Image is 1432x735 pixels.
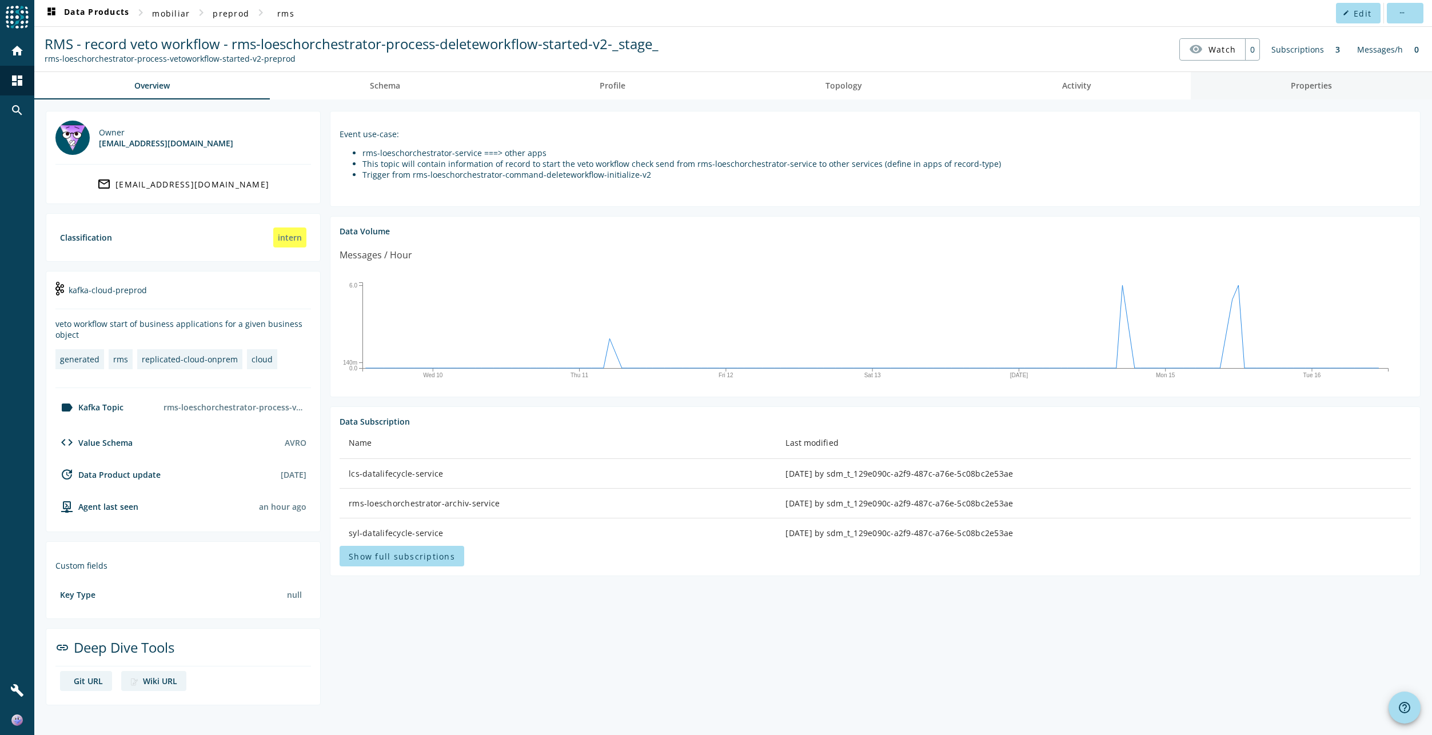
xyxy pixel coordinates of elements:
td: [DATE] by sdm_t_129e090c-a2f9-487c-a76e-5c08bc2e53ae [776,459,1411,489]
button: mobiliar [147,3,194,23]
mat-icon: edit [1343,10,1349,16]
text: 0.0 [349,365,357,372]
div: Subscriptions [1266,38,1330,61]
div: syl-datalifecycle-service [349,528,767,539]
div: Messages/h [1351,38,1409,61]
span: Watch [1208,39,1236,59]
text: Fri 12 [719,372,733,378]
div: Data Volume [340,226,1411,237]
mat-icon: dashboard [45,6,58,20]
span: Show full subscriptions [349,551,455,562]
button: Watch [1180,39,1245,59]
span: Activity [1062,82,1091,90]
span: Overview [134,82,170,90]
div: agent-env-cloud-preprod [55,500,138,513]
div: 0 [1245,39,1259,60]
div: Key Type [60,589,95,600]
text: Thu 11 [571,372,589,378]
div: Deep Dive Tools [55,638,311,666]
text: [DATE] [1010,372,1028,378]
div: replicated-cloud-onprem [142,354,238,365]
mat-icon: more_horiz [1398,10,1405,16]
mat-icon: code [60,436,74,449]
li: Trigger from rms-loeschorchestrator-command-deleteworkflow-initialize-v2 [362,169,1411,180]
button: Show full subscriptions [340,546,464,566]
mat-icon: help_outline [1398,701,1411,714]
div: lcs-datalifecycle-service [349,468,767,480]
div: generated [60,354,99,365]
a: deep dive imageWiki URL [121,671,186,691]
span: Topology [825,82,862,90]
div: Owner [99,127,233,138]
button: Data Products [40,3,134,23]
mat-icon: search [10,103,24,117]
mat-icon: link [55,641,69,654]
div: [EMAIL_ADDRESS][DOMAIN_NAME] [99,138,233,149]
div: rms-loeschorchestrator-process-vetoworkflow-started-v2-preprod [159,397,311,417]
mat-icon: visibility [1189,42,1203,56]
button: rms [268,3,304,23]
mat-icon: mail_outline [97,177,111,191]
mat-icon: dashboard [10,74,24,87]
div: intern [273,227,306,247]
span: Data Products [45,6,129,20]
a: deep dive imageGit URL [60,671,112,691]
th: Last modified [776,427,1411,459]
td: [DATE] by sdm_t_129e090c-a2f9-487c-a76e-5c08bc2e53ae [776,489,1411,518]
p: Event use-case: [340,129,1411,139]
img: spoud-logo.svg [6,6,29,29]
div: kafka-cloud-preprod [55,281,311,309]
mat-icon: chevron_right [194,6,208,19]
img: b90ec6825ccacd87a80894e0f12584ce [11,714,23,726]
span: Profile [600,82,625,90]
span: Properties [1291,82,1332,90]
text: Tue 16 [1303,372,1321,378]
mat-icon: label [60,401,74,414]
button: preprod [208,3,254,23]
span: preprod [213,8,249,19]
img: kafka-cloud-preprod [55,282,64,295]
mat-icon: chevron_right [254,6,268,19]
div: Kafka Topic [55,401,123,414]
div: Classification [60,232,112,243]
div: null [282,585,306,605]
th: Name [340,427,776,459]
img: deep dive image [130,678,138,686]
div: cloud [252,354,273,365]
div: Messages / Hour [340,248,412,262]
li: This topic will contain information of record to start the veto workflow check send from rms-loes... [362,158,1411,169]
div: Git URL [74,676,103,686]
text: Sat 13 [864,372,881,378]
span: Edit [1354,8,1371,19]
div: rms [113,354,128,365]
div: 0 [1409,38,1425,61]
span: rms [277,8,294,19]
td: [DATE] by sdm_t_129e090c-a2f9-487c-a76e-5c08bc2e53ae [776,518,1411,548]
div: Data Subscription [340,416,1411,427]
li: rms-loeschorchestrator-service ===> other apps [362,147,1411,158]
mat-icon: build [10,684,24,697]
text: 6.0 [349,282,357,289]
a: [EMAIL_ADDRESS][DOMAIN_NAME] [55,174,311,194]
button: Edit [1336,3,1381,23]
text: Mon 15 [1156,372,1175,378]
div: Custom fields [55,560,311,571]
div: Data Product update [55,468,161,481]
span: RMS - record veto workflow - rms-loeschorchestrator-process-deleteworkflow-started-v2-_stage_ [45,34,659,53]
mat-icon: update [60,468,74,481]
div: Value Schema [55,436,133,449]
div: Kafka Topic: rms-loeschorchestrator-process-vetoworkflow-started-v2-preprod [45,53,659,64]
div: rms-loeschorchestrator-archiv-service [349,498,767,509]
text: Wed 10 [423,372,443,378]
div: 3 [1330,38,1346,61]
div: Wiki URL [143,676,177,686]
div: veto workflow start of business applications for a given business object [55,318,311,340]
mat-icon: chevron_right [134,6,147,19]
span: mobiliar [152,8,190,19]
div: AVRO [285,437,306,448]
div: [DATE] [281,469,306,480]
span: Schema [370,82,400,90]
text: 140m [343,359,357,366]
img: mbx_301936@mobi.ch [55,121,90,155]
mat-icon: home [10,44,24,58]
